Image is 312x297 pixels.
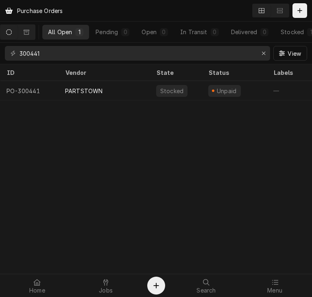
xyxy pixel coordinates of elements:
[77,28,82,36] div: 1
[231,28,257,36] div: Delivered
[241,276,309,295] a: Menu
[72,276,140,295] a: Jobs
[7,68,50,77] div: ID
[257,47,270,60] button: Erase input
[48,28,72,36] div: All Open
[65,87,103,95] div: PARTSTOWN
[273,46,307,61] button: View
[212,28,217,36] div: 0
[208,68,259,77] div: Status
[156,68,195,77] div: State
[29,287,45,294] span: Home
[142,28,157,36] div: Open
[147,277,165,295] button: Create Object
[96,28,118,36] div: Pending
[180,28,207,36] div: In Transit
[172,276,240,295] a: Search
[267,287,282,294] span: Menu
[286,49,303,58] span: View
[3,276,71,295] a: Home
[161,28,166,36] div: 0
[281,28,304,36] div: Stocked
[123,28,128,36] div: 0
[159,87,184,95] div: Stocked
[216,87,238,95] div: Unpaid
[65,68,142,77] div: Vendor
[196,287,216,294] span: Search
[99,287,113,294] span: Jobs
[262,28,267,36] div: 0
[20,46,255,61] input: Keyword search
